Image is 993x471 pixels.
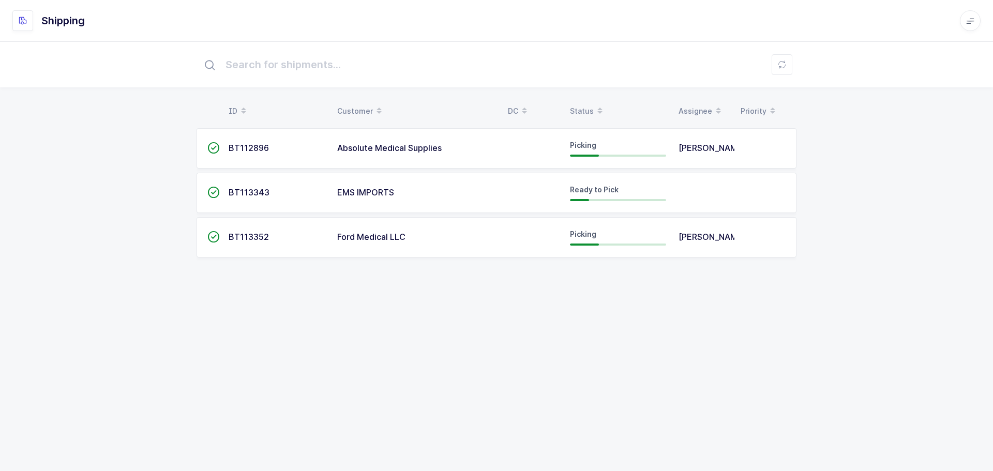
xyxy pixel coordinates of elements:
div: DC [508,102,558,120]
div: Priority [741,102,790,120]
span: BT112896 [229,143,269,153]
span: [PERSON_NAME] [679,143,746,153]
div: ID [229,102,325,120]
div: Status [570,102,666,120]
span: [PERSON_NAME] [679,232,746,242]
div: Assignee [679,102,728,120]
span: Absolute Medical Supplies [337,143,442,153]
span: BT113352 [229,232,269,242]
span:  [207,143,220,153]
span:  [207,232,220,242]
span: Picking [570,230,596,238]
h1: Shipping [41,12,85,29]
span:  [207,187,220,197]
input: Search for shipments... [197,48,796,81]
span: Ford Medical LLC [337,232,405,242]
span: Picking [570,141,596,149]
div: Customer [337,102,495,120]
span: BT113343 [229,187,269,197]
span: EMS IMPORTS [337,187,394,197]
span: Ready to Pick [570,185,619,194]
